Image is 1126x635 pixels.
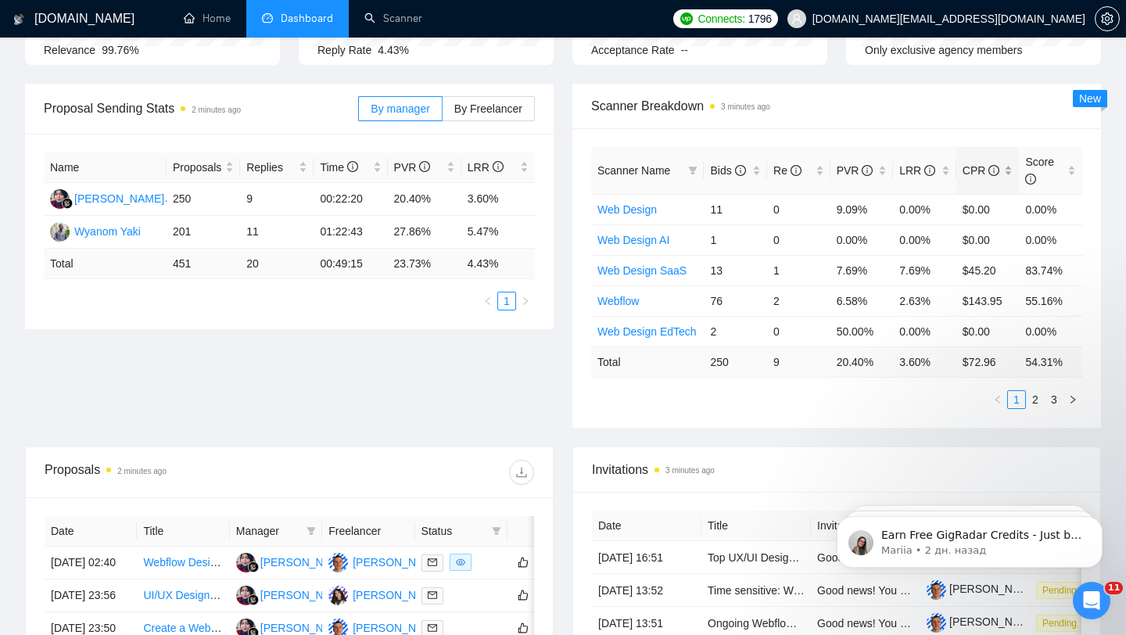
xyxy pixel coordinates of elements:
a: Top UX/UI Designer for Curated Web Directory MVP (Desktop & Mobile) [708,551,1057,564]
span: eye [456,558,465,567]
td: 20.40 % [830,346,894,377]
a: searchScanner [364,12,422,25]
button: setting [1095,6,1120,31]
span: 99.76% [102,44,138,56]
td: 83.74% [1019,255,1082,285]
span: left [483,296,493,306]
span: By Freelancer [454,102,522,115]
span: 4.43% [378,44,409,56]
li: 1 [497,292,516,310]
div: Proposals [45,460,289,485]
span: setting [1096,13,1119,25]
td: 2 [767,285,830,316]
span: like [518,622,529,634]
span: Time [320,161,357,174]
div: [PERSON_NAME] [353,554,443,571]
td: 9 [240,183,314,216]
th: Date [45,516,137,547]
span: Status [421,522,486,540]
span: info-circle [347,161,358,172]
td: 0.00% [893,194,956,224]
a: RH[PERSON_NAME] [50,192,164,204]
img: IZ [328,553,348,572]
span: info-circle [1025,174,1036,185]
span: info-circle [735,165,746,176]
th: Proposals [167,152,240,183]
td: 20 [240,249,314,279]
td: 0.00% [1019,224,1082,255]
button: left [479,292,497,310]
span: info-circle [988,165,999,176]
span: mail [428,623,437,633]
span: right [521,296,530,306]
td: 250 [167,183,240,216]
button: left [988,390,1007,409]
td: $ 72.96 [956,346,1020,377]
td: 451 [167,249,240,279]
span: info-circle [862,165,873,176]
span: info-circle [791,165,801,176]
button: download [509,460,534,485]
a: 1 [498,292,515,310]
img: RH [50,189,70,209]
time: 2 minutes ago [192,106,241,114]
span: filter [492,526,501,536]
td: 0 [767,224,830,255]
span: like [518,556,529,569]
a: R[PERSON_NAME] [328,588,443,601]
td: 0.00% [830,224,894,255]
span: Replies [246,159,296,176]
td: 20.40% [388,183,461,216]
span: By manager [371,102,429,115]
li: Previous Page [988,390,1007,409]
td: 7.69% [893,255,956,285]
span: info-circle [419,161,430,172]
th: Date [592,511,701,541]
th: Invitation Letter [811,511,920,541]
img: gigradar-bm.png [248,561,259,572]
td: [DATE] 02:40 [45,547,137,579]
time: 3 minutes ago [721,102,770,111]
span: Score [1025,156,1054,185]
td: 2 [704,316,767,346]
time: 2 minutes ago [117,467,167,475]
th: Freelancer [322,516,414,547]
td: 0 [767,316,830,346]
button: like [514,553,533,572]
td: $0.00 [956,224,1020,255]
a: 2 [1027,391,1044,408]
a: Webflow Designer & Developer for Dental Website Updates [143,556,432,569]
a: setting [1095,13,1120,25]
div: [PERSON_NAME] [260,554,350,571]
iframe: Intercom notifications сообщение [813,483,1126,593]
span: info-circle [493,161,504,172]
td: 27.86% [388,216,461,249]
td: 0 [767,194,830,224]
td: Time sensitive: Webflow work this weekend [701,574,811,607]
span: -- [681,44,688,56]
a: Web Design SaaS [597,264,687,277]
div: [PERSON_NAME] [74,190,164,207]
td: 11 [704,194,767,224]
a: Pending [1036,583,1089,596]
img: gigradar-bm.png [62,198,73,209]
li: Previous Page [479,292,497,310]
span: CPR [963,164,999,177]
td: 11 [240,216,314,249]
span: Proposal Sending Stats [44,99,358,118]
td: 50.00% [830,316,894,346]
td: 7.69% [830,255,894,285]
span: Bids [710,164,745,177]
span: Relevance [44,44,95,56]
span: 1796 [748,10,772,27]
span: Proposals [173,159,222,176]
a: Pending [1036,616,1089,629]
td: $0.00 [956,316,1020,346]
span: info-circle [924,165,935,176]
td: 5.47% [461,216,535,249]
td: Webflow Designer & Developer for Dental Website Updates [137,547,229,579]
th: Manager [230,516,322,547]
div: Wyanom Yaki [74,223,141,240]
a: Web Design [597,203,657,216]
